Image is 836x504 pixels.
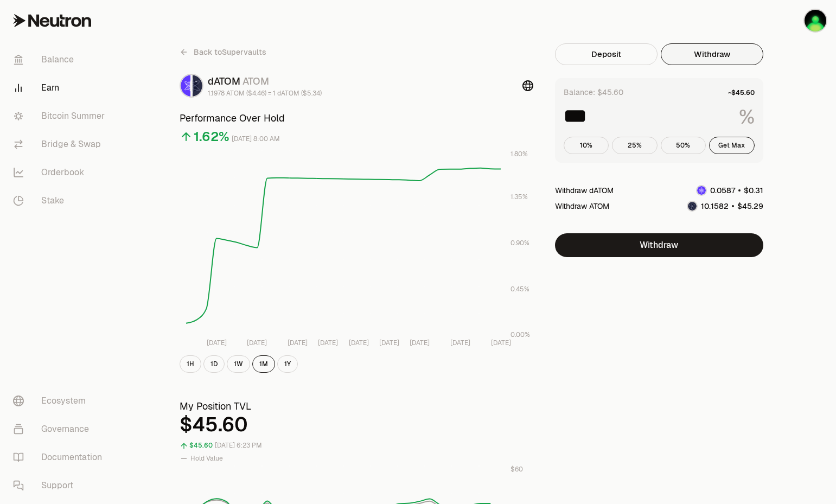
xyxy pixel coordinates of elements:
h3: My Position TVL [180,399,533,414]
button: 1W [227,355,250,373]
img: ATOM Logo [193,75,202,97]
span: ATOM [242,75,269,87]
span: % [739,106,755,128]
div: 1.62% [194,128,229,145]
button: Get Max [709,137,755,154]
tspan: [DATE] [409,339,429,347]
a: Orderbook [4,158,117,187]
a: Ecosystem [4,387,117,415]
tspan: [DATE] [288,339,308,347]
tspan: [DATE] [206,339,226,347]
a: Earn [4,74,117,102]
div: [DATE] 8:00 AM [232,133,280,145]
h3: Performance Over Hold [180,111,533,126]
button: 1D [203,355,225,373]
a: Documentation [4,443,117,471]
div: Balance: $45.60 [564,87,623,98]
a: Stake [4,187,117,215]
img: ATOM Logo [688,202,697,210]
button: 25% [612,137,658,154]
img: 2024 [805,10,826,31]
tspan: 0.00% [510,330,530,339]
tspan: [DATE] [450,339,470,347]
tspan: 0.90% [510,239,529,247]
tspan: 0.45% [510,285,529,294]
tspan: [DATE] [348,339,368,347]
tspan: [DATE] [379,339,399,347]
div: dATOM [208,74,322,89]
div: Withdraw ATOM [555,201,609,212]
span: Hold Value [190,454,223,463]
tspan: $60 [510,465,523,474]
button: 1M [252,355,275,373]
button: 1Y [277,355,298,373]
tspan: 1.35% [510,193,528,201]
button: 10% [564,137,609,154]
div: 1.1978 ATOM ($4.46) = 1 dATOM ($5.34) [208,89,322,98]
button: 1H [180,355,201,373]
div: [DATE] 6:23 PM [215,439,262,452]
a: Support [4,471,117,500]
tspan: [DATE] [490,339,510,347]
button: Withdraw [661,43,763,65]
tspan: 1.80% [510,150,528,158]
span: Back to Supervaults [194,47,266,58]
button: Withdraw [555,233,763,257]
a: Bitcoin Summer [4,102,117,130]
div: $45.60 [189,439,213,452]
button: 50% [661,137,706,154]
a: Back toSupervaults [180,43,266,61]
tspan: [DATE] [318,339,338,347]
div: Withdraw dATOM [555,185,614,196]
a: Governance [4,415,117,443]
img: dATOM Logo [697,186,706,195]
tspan: [DATE] [247,339,267,347]
a: Bridge & Swap [4,130,117,158]
div: $45.60 [180,414,533,436]
button: Deposit [555,43,658,65]
a: Balance [4,46,117,74]
img: dATOM Logo [181,75,190,97]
